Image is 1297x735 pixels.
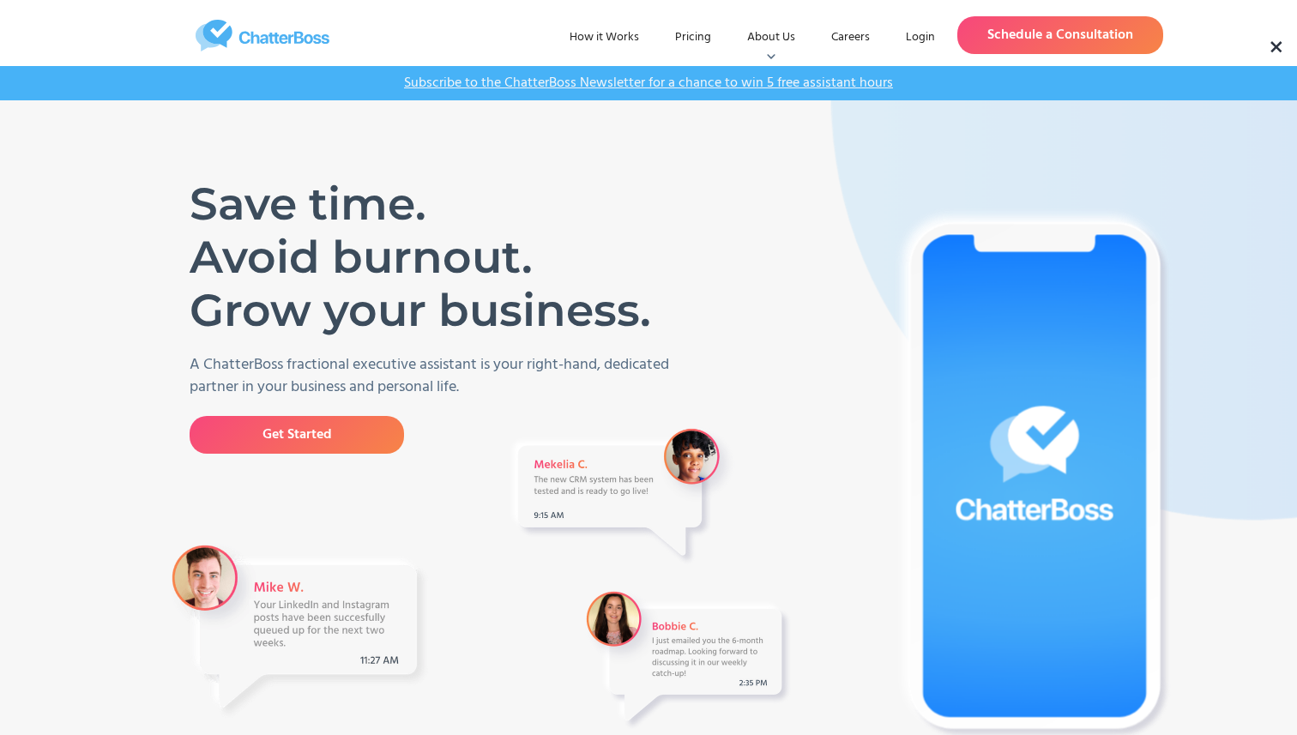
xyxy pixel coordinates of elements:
h1: Save time. Avoid burnout. Grow your business. [190,178,666,337]
img: A Message from a VA Bobbie [580,585,794,733]
p: A ChatterBoss fractional executive assistant is your right-hand, dedicated partner in your busine... [190,354,691,399]
div: About Us [733,22,809,53]
a: Subscribe to the ChatterBoss Newsletter for a chance to win 5 free assistant hours [395,75,902,92]
a: Schedule a Consultation [957,16,1163,54]
a: Login [892,22,949,53]
div: About Us [747,29,795,46]
a: home [134,20,391,51]
a: Get Started [190,416,404,454]
a: How it Works [556,22,653,53]
img: A message from VA Mike [168,541,430,720]
a: Careers [817,22,884,53]
a: Pricing [661,22,725,53]
img: A Message from VA Mekelia [504,422,740,569]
